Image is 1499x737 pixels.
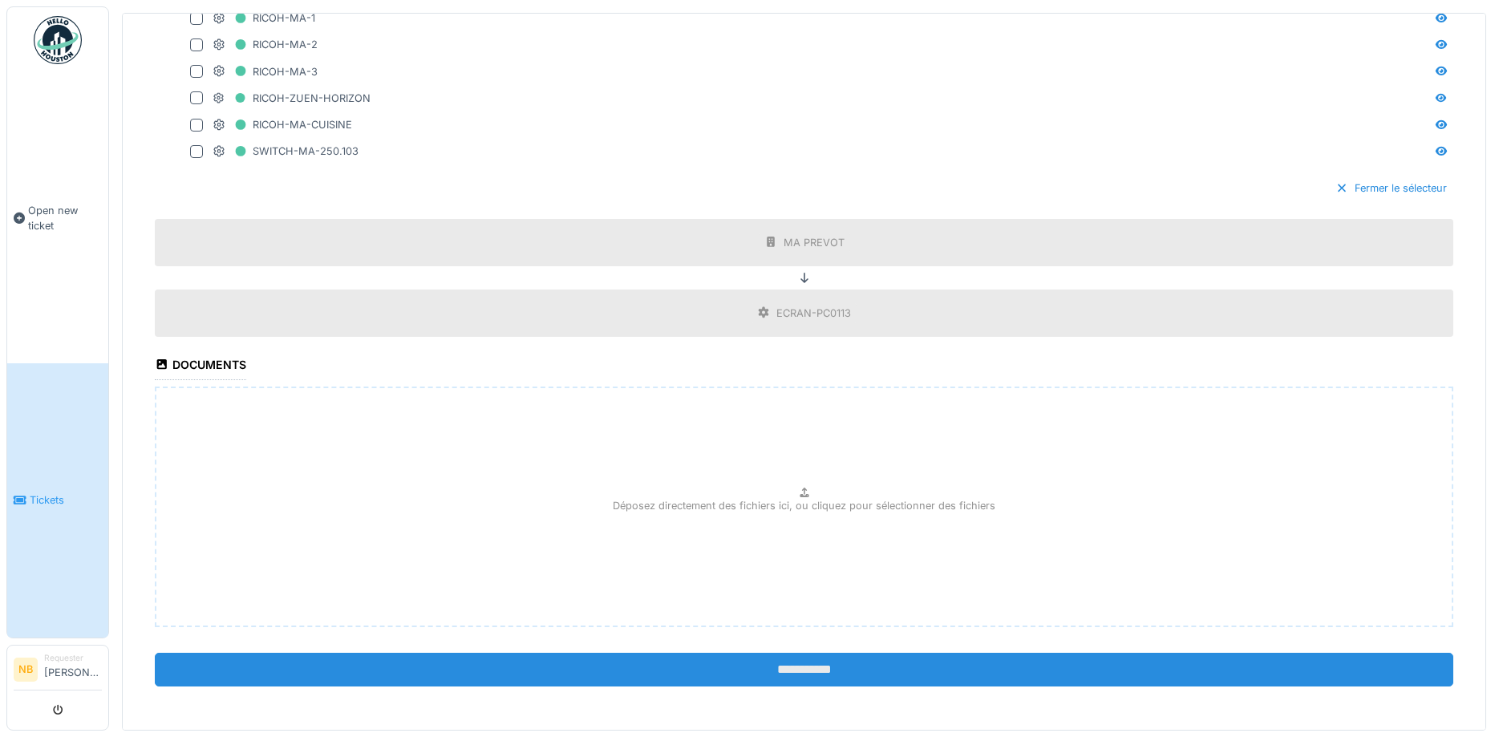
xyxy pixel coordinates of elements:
div: RICOH-MA-1 [213,8,315,28]
div: RICOH-MA-2 [213,34,318,55]
p: Déposez directement des fichiers ici, ou cliquez pour sélectionner des fichiers [613,498,995,513]
li: NB [14,658,38,682]
div: RICOH-MA-CUISINE [213,115,352,135]
div: Requester [44,652,102,664]
div: ECRAN-PC0113 [776,306,851,321]
span: Tickets [30,492,102,508]
div: Documents [155,353,246,380]
a: Tickets [7,363,108,638]
a: NB Requester[PERSON_NAME] [14,652,102,690]
div: SWITCH-MA-250.103 [213,141,359,161]
img: Badge_color-CXgf-gQk.svg [34,16,82,64]
div: MA PREVOT [784,235,845,250]
div: RICOH-MA-3 [213,62,318,82]
span: Open new ticket [28,203,102,233]
a: Open new ticket [7,73,108,363]
div: Fermer le sélecteur [1329,177,1453,199]
div: RICOH-ZUEN-HORIZON [213,88,371,108]
li: [PERSON_NAME] [44,652,102,686]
